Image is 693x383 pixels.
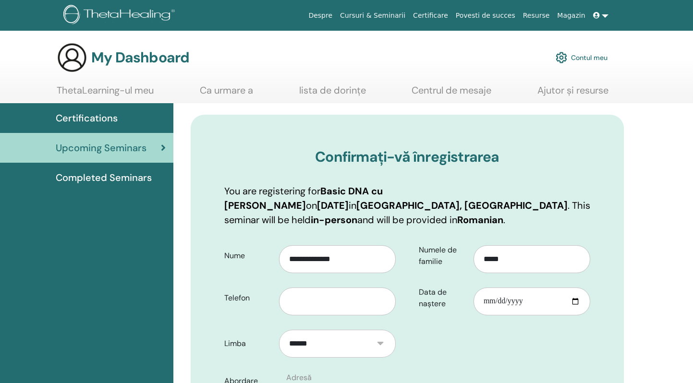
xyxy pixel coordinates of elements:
b: Romanian [457,214,503,226]
a: Ajutor și resurse [537,84,608,103]
a: Despre [304,7,336,24]
b: in-person [311,214,357,226]
a: Centrul de mesaje [412,84,491,103]
a: Ca urmare a [200,84,253,103]
a: lista de dorințe [299,84,366,103]
h3: Confirmați-vă înregistrarea [224,148,590,166]
a: Cursuri & Seminarii [336,7,409,24]
a: ThetaLearning-ul meu [57,84,154,103]
label: Limba [217,335,279,353]
label: Nume [217,247,279,265]
label: Numele de familie [412,241,474,271]
p: You are registering for on in . This seminar will be held and will be provided in . [224,184,590,227]
b: [GEOGRAPHIC_DATA], [GEOGRAPHIC_DATA] [356,199,568,212]
span: Certifications [56,111,118,125]
a: Povesti de succes [452,7,519,24]
label: Telefon [217,289,279,307]
span: Completed Seminars [56,170,152,185]
a: Magazin [553,7,589,24]
h3: My Dashboard [91,49,189,66]
a: Certificare [409,7,452,24]
a: Contul meu [556,47,608,68]
span: Upcoming Seminars [56,141,146,155]
label: Data de naștere [412,283,474,313]
b: [DATE] [317,199,349,212]
img: cog.svg [556,49,567,66]
img: generic-user-icon.jpg [57,42,87,73]
a: Resurse [519,7,554,24]
img: logo.png [63,5,178,26]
